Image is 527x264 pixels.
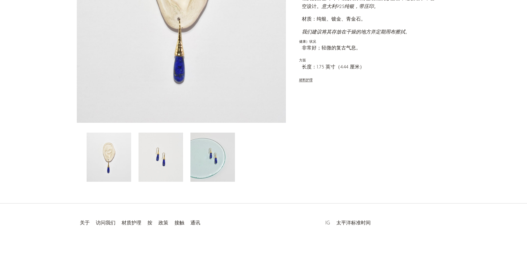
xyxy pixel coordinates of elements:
a: 按 [147,221,152,226]
font: 材质：纯银、镀金、青金石。 [302,17,366,22]
img: 青金石泪滴耳环 [87,133,131,182]
font: 材料护理 [299,79,313,82]
font: 方面 [299,59,306,62]
font: 非常好；轻微的复古气息。 [302,46,361,51]
font: 长度：1.75 英寸（4.44 厘米） [302,65,365,70]
a: 接触 [174,221,184,226]
button: 材料护理 [299,78,313,83]
a: 访问我们 [96,221,115,226]
ul: 快速链接 [77,216,203,227]
a: 关于 [80,221,90,226]
ul: 社交媒体 [322,216,374,227]
font: 我们建议将其存放在干燥的地方并定期用布擦拭。 [302,30,410,35]
img: 青金石泪滴耳环 [190,133,235,182]
a: IG [325,221,330,226]
a: 太平洋标准时间 [336,221,371,226]
a: 政策 [158,221,168,226]
font: 健康）状况 [299,40,316,44]
a: 材质护理 [122,221,141,226]
a: 通讯 [190,221,200,226]
img: 青金石泪滴耳环 [139,133,183,182]
font: 意大利925纯银，带压印。 [322,4,379,9]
